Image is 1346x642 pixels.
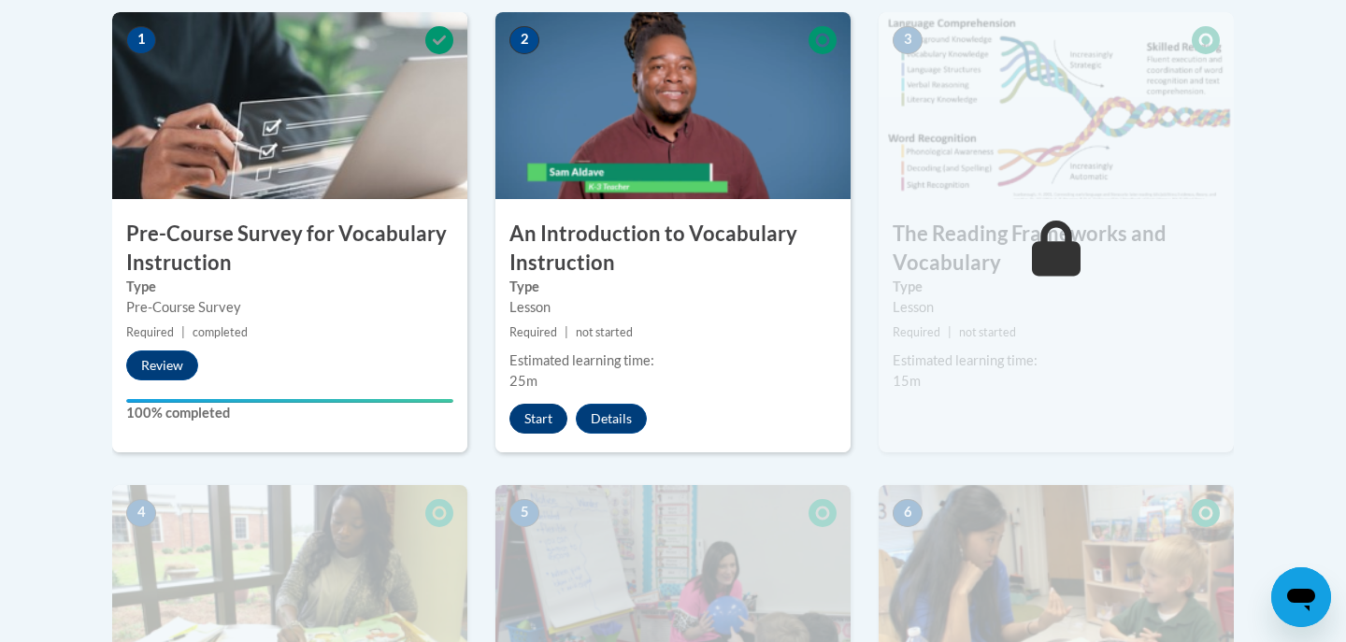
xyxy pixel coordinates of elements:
[509,297,837,318] div: Lesson
[959,325,1016,339] span: not started
[495,220,851,278] h3: An Introduction to Vocabulary Instruction
[879,220,1234,278] h3: The Reading Frameworks and Vocabulary
[126,499,156,527] span: 4
[948,325,952,339] span: |
[112,12,467,199] img: Course Image
[495,12,851,199] img: Course Image
[1271,567,1331,627] iframe: Button to launch messaging window
[893,350,1220,371] div: Estimated learning time:
[126,350,198,380] button: Review
[126,399,453,403] div: Your progress
[112,220,467,278] h3: Pre-Course Survey for Vocabulary Instruction
[893,373,921,389] span: 15m
[509,373,537,389] span: 25m
[509,350,837,371] div: Estimated learning time:
[509,26,539,54] span: 2
[126,297,453,318] div: Pre-Course Survey
[181,325,185,339] span: |
[893,499,923,527] span: 6
[509,499,539,527] span: 5
[509,325,557,339] span: Required
[893,325,940,339] span: Required
[509,404,567,434] button: Start
[565,325,568,339] span: |
[893,26,923,54] span: 3
[193,325,248,339] span: completed
[126,26,156,54] span: 1
[576,325,633,339] span: not started
[576,404,647,434] button: Details
[893,297,1220,318] div: Lesson
[509,277,837,297] label: Type
[126,277,453,297] label: Type
[893,277,1220,297] label: Type
[879,12,1234,199] img: Course Image
[126,403,453,423] label: 100% completed
[126,325,174,339] span: Required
